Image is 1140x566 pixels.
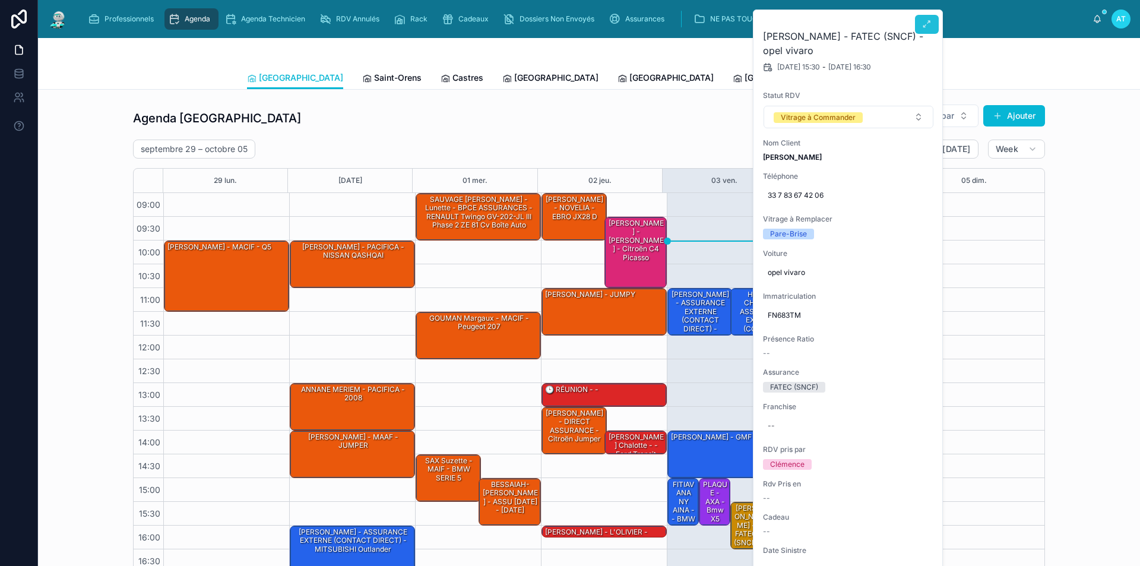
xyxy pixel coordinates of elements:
[670,289,731,352] div: [PERSON_NAME] - ASSURANCE EXTERNE (CONTACT DIRECT) - PEUGEOT Partner
[588,169,612,192] button: 02 jeu.
[733,503,761,565] div: [PERSON_NAME] - FATEC (SNCF) - opel vivaro
[1116,14,1126,24] span: AT
[745,72,829,84] span: [GEOGRAPHIC_DATA]
[135,342,163,352] span: 12:00
[542,407,606,454] div: [PERSON_NAME] - DIRECT ASSURANCE - Citroën jumper
[668,479,698,525] div: FITIAVANA NY AINA - - BMW SERIE 1
[768,421,775,431] div: --
[164,241,289,311] div: [PERSON_NAME] - MACIF - Q5
[137,295,163,305] span: 11:00
[668,431,792,478] div: [PERSON_NAME] - GMF - ZAPHIRA
[135,247,163,257] span: 10:00
[763,214,934,224] span: Vitrage à Remplacer
[458,14,489,24] span: Cadeaux
[733,67,829,91] a: [GEOGRAPHIC_DATA]
[221,8,313,30] a: Agenda Technicien
[544,527,649,537] div: [PERSON_NAME] - L'OLIVIER -
[542,289,666,335] div: [PERSON_NAME] - JUMPY
[441,67,483,91] a: Castres
[292,384,414,404] div: ANNANE MERIEM - PACIFICA - 2008
[763,349,770,358] span: --
[731,502,761,549] div: [PERSON_NAME] - FATEC (SNCF) - opel vivaro
[134,223,163,233] span: 09:30
[996,144,1018,154] span: Week
[711,169,737,192] button: 03 ven.
[763,494,770,503] span: --
[362,67,422,91] a: Saint-Orens
[463,169,487,192] button: 01 mer.
[668,289,732,335] div: [PERSON_NAME] - ASSURANCE EXTERNE (CONTACT DIRECT) - PEUGEOT Partner
[134,200,163,210] span: 09:00
[316,8,388,30] a: RDV Annulés
[544,408,606,445] div: [PERSON_NAME] - DIRECT ASSURANCE - Citroën jumper
[438,8,497,30] a: Cadeaux
[544,289,636,300] div: [PERSON_NAME] - JUMPY
[418,456,480,483] div: SAX Suzette - MAIF - BMW SERIE 5
[290,241,414,287] div: [PERSON_NAME] - PACIFICA - NISSAN QASHQAI
[935,140,978,159] button: [DATE]
[731,289,793,335] div: HICHAM CHAJARI - ASSURANCE EXTERNE (CONTACT DIRECT) - Mercedes Classe A
[763,402,934,412] span: Franchise
[479,479,541,525] div: BESSAIAH-[PERSON_NAME] - ASSU [DATE] - [DATE]
[828,62,871,72] span: [DATE] 16:30
[763,292,934,301] span: Immatriculation
[336,14,379,24] span: RDV Annulés
[47,10,69,29] img: App logo
[292,527,414,555] div: [PERSON_NAME] - ASSURANCE EXTERNE (CONTACT DIRECT) - MITSUBISHI Outlander
[542,526,666,538] div: [PERSON_NAME] - L'OLIVIER -
[961,169,987,192] div: 05 dim.
[770,229,807,239] div: Pare-Brise
[763,546,934,555] span: Date Sinistre
[410,14,427,24] span: Rack
[733,289,792,360] div: HICHAM CHAJARI - ASSURANCE EXTERNE (CONTACT DIRECT) - Mercedes Classe A
[763,91,934,100] span: Statut RDV
[452,72,483,84] span: Castres
[214,169,237,192] button: 29 lun.
[135,556,163,566] span: 16:30
[416,194,540,240] div: SAUVAGE [PERSON_NAME] - Lunette - BPCE ASSURANCES - RENAULT Twingo GV-202-JL III Phase 2 ZE 81 cv...
[241,14,305,24] span: Agenda Technicien
[499,8,603,30] a: Dossiers Non Envoyés
[763,513,934,522] span: Cadeau
[763,334,934,344] span: Présence Ratio
[135,413,163,423] span: 13:30
[690,8,796,30] a: NE PAS TOUCHER
[764,106,933,128] button: Select Button
[135,271,163,281] span: 10:30
[544,194,606,222] div: [PERSON_NAME] - NOVELIA - EBRO JX28 D
[988,140,1045,159] button: Week
[84,8,162,30] a: Professionnels
[185,14,210,24] span: Agenda
[292,432,414,451] div: [PERSON_NAME] - MAAF - JUMPER
[763,249,934,258] span: Voiture
[605,8,673,30] a: Assurances
[338,169,362,192] button: [DATE]
[514,72,598,84] span: [GEOGRAPHIC_DATA]
[763,153,822,162] strong: [PERSON_NAME]
[520,14,594,24] span: Dossiers Non Envoyés
[942,144,970,154] span: [DATE]
[133,110,301,127] h1: Agenda [GEOGRAPHIC_DATA]
[135,461,163,471] span: 14:30
[822,62,826,72] span: -
[763,172,934,181] span: Téléphone
[136,508,163,518] span: 15:30
[542,384,666,406] div: 🕒 RÉUNION - -
[763,527,770,536] span: --
[137,318,163,328] span: 11:30
[136,485,163,495] span: 15:00
[135,366,163,376] span: 12:30
[247,67,343,90] a: [GEOGRAPHIC_DATA]
[390,8,436,30] a: Rack
[983,105,1045,127] button: Ajouter
[418,313,540,333] div: GOUMAN Margaux - MACIF - Peugeot 207
[290,431,414,478] div: [PERSON_NAME] - MAAF - JUMPER
[607,218,666,263] div: [PERSON_NAME] - [PERSON_NAME] - Citroën C4 Picasso
[710,14,772,24] span: NE PAS TOUCHER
